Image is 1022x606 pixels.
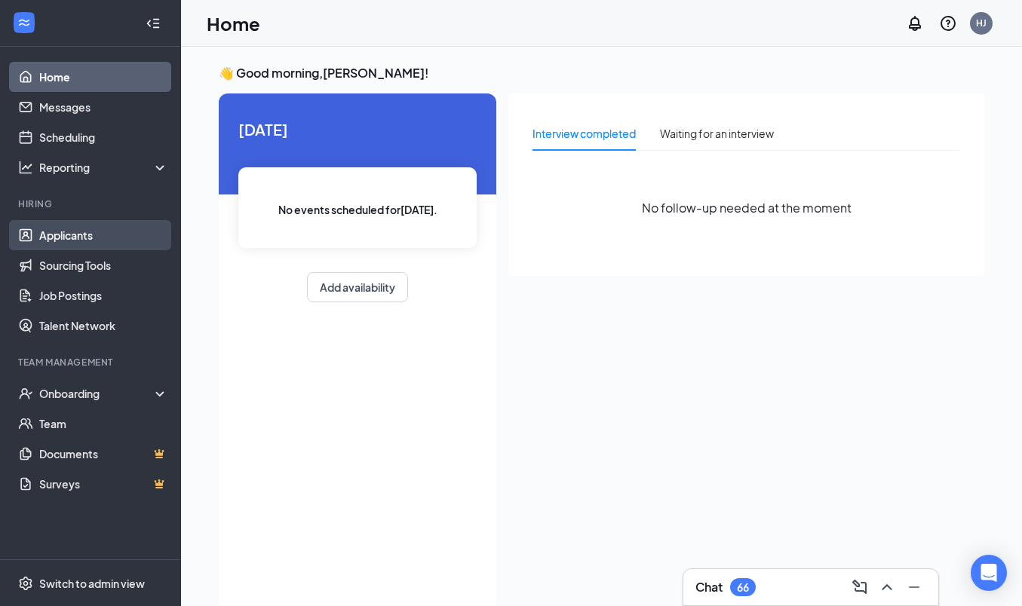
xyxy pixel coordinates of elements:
[902,575,926,599] button: Minimize
[219,65,984,81] h3: 👋 Good morning, [PERSON_NAME] !
[39,280,168,311] a: Job Postings
[18,576,33,591] svg: Settings
[39,311,168,341] a: Talent Network
[39,439,168,469] a: DocumentsCrown
[307,272,408,302] button: Add availability
[39,62,168,92] a: Home
[39,469,168,499] a: SurveysCrown
[848,575,872,599] button: ComposeMessage
[906,14,924,32] svg: Notifications
[39,576,145,591] div: Switch to admin view
[18,197,165,210] div: Hiring
[39,409,168,439] a: Team
[39,250,168,280] a: Sourcing Tools
[17,15,32,30] svg: WorkstreamLogo
[278,201,437,218] span: No events scheduled for [DATE] .
[146,16,161,31] svg: Collapse
[851,578,869,596] svg: ComposeMessage
[207,11,260,36] h1: Home
[238,118,477,141] span: [DATE]
[532,125,636,142] div: Interview completed
[18,356,165,369] div: Team Management
[39,92,168,122] a: Messages
[971,555,1007,591] div: Open Intercom Messenger
[660,125,774,142] div: Waiting for an interview
[39,386,155,401] div: Onboarding
[875,575,899,599] button: ChevronUp
[39,220,168,250] a: Applicants
[39,122,168,152] a: Scheduling
[18,160,33,175] svg: Analysis
[695,579,723,595] h3: Chat
[737,581,749,594] div: 66
[878,578,896,596] svg: ChevronUp
[642,198,852,217] span: No follow-up needed at the moment
[939,14,957,32] svg: QuestionInfo
[39,160,169,175] div: Reporting
[905,578,923,596] svg: Minimize
[976,17,987,29] div: HJ
[18,386,33,401] svg: UserCheck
